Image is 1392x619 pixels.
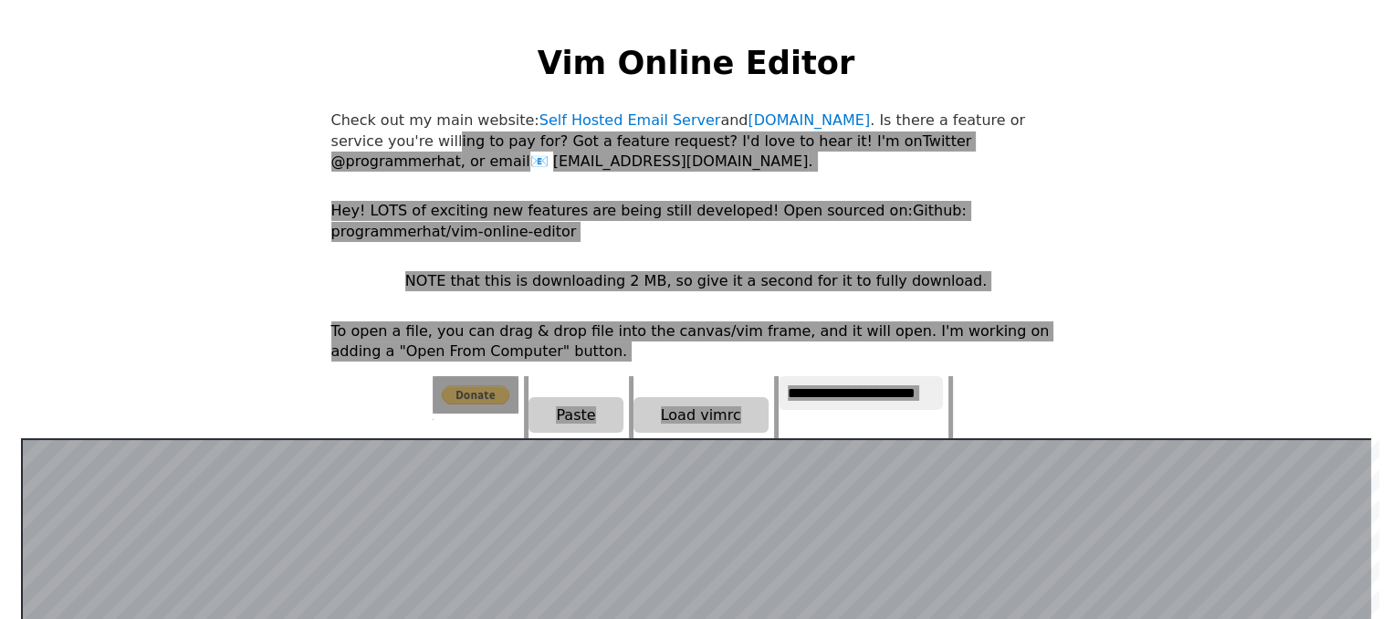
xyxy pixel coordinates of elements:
[538,40,854,85] h1: Vim Online Editor
[530,152,809,170] a: [EMAIL_ADDRESS][DOMAIN_NAME]
[529,397,623,433] button: Paste
[331,321,1062,362] p: To open a file, you can drag & drop file into the canvas/vim frame, and it will open. I'm working...
[331,201,1062,242] p: Hey! LOTS of exciting new features are being still developed! Open sourced on:
[539,111,721,129] a: Self Hosted Email Server
[405,271,987,291] p: NOTE that this is downloading 2 MB, so give it a second for it to fully download.
[331,110,1062,172] p: Check out my main website: and . Is there a feature or service you're willing to pay for? Got a f...
[748,111,870,129] a: [DOMAIN_NAME]
[331,202,967,239] a: Github: programmerhat/vim-online-editor
[633,397,769,433] button: Load vimrc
